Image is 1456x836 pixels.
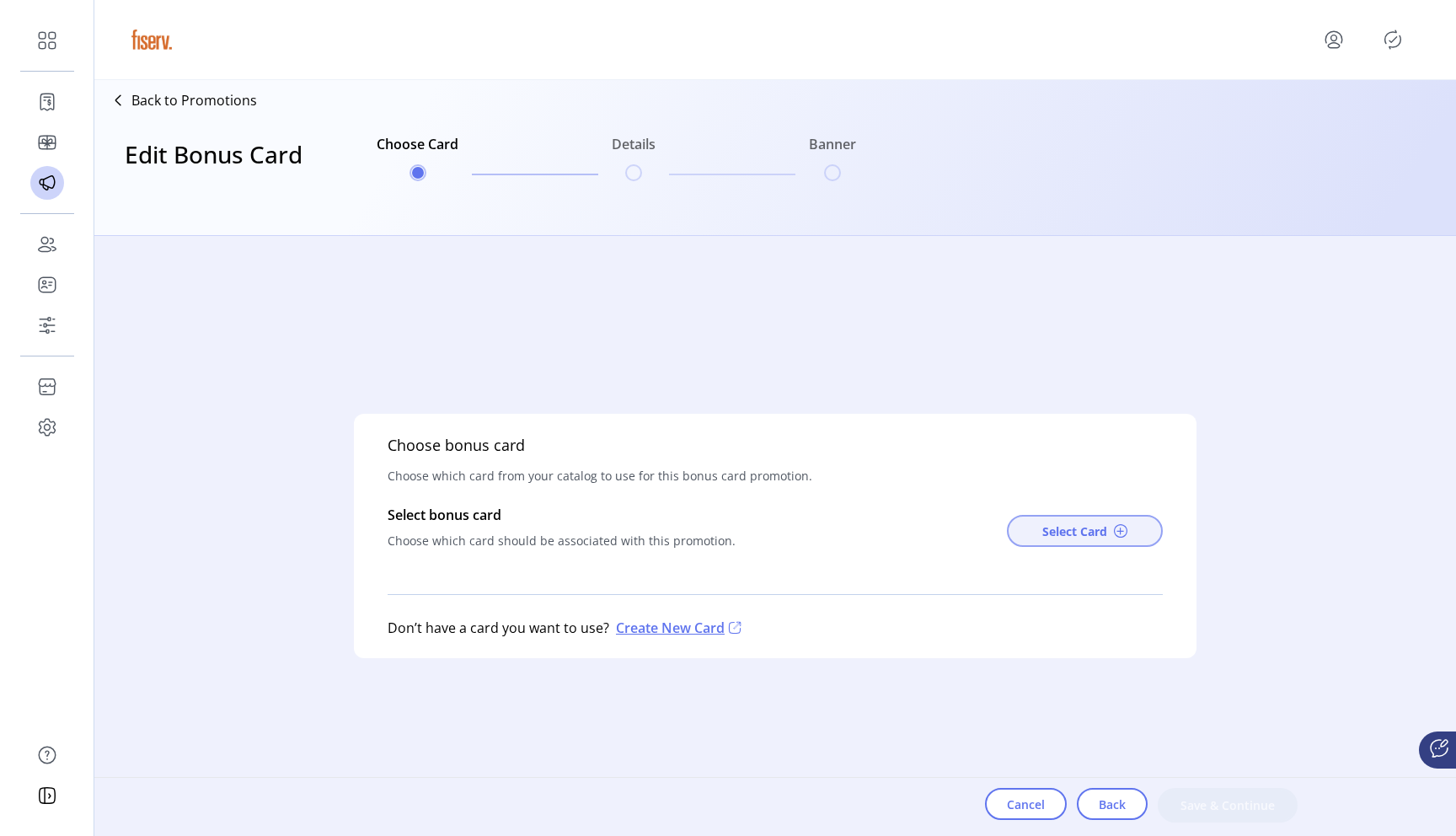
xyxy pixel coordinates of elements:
h3: Edit Bonus Card [125,137,302,206]
span: Select Card [1042,522,1107,540]
button: Back [1077,788,1148,820]
p: Select bonus card [388,505,736,525]
p: Don’t have a card you want to use? [388,618,609,638]
span: Back [1099,796,1126,813]
button: menu [1320,26,1347,53]
button: Cancel [985,788,1067,820]
button: Select Card [1007,515,1163,547]
span: Choose which card from your catalog to use for this bonus card promotion. [388,457,812,495]
button: Publisher Panel [1379,26,1406,53]
h6: Choose Card [377,134,458,164]
img: logo [128,16,175,63]
p: Back to Promotions [131,90,257,110]
p: Create New Card [609,618,745,638]
h5: Choose bonus card [388,434,525,457]
span: Cancel [1007,796,1045,813]
p: Choose which card should be associated with this promotion. [388,525,736,556]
